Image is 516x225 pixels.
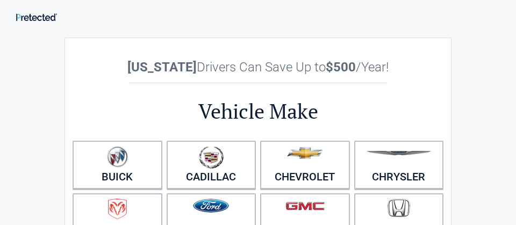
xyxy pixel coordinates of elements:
img: ford [193,199,229,213]
img: chrysler [366,151,432,156]
img: cadillac [199,146,224,169]
a: Chrysler [354,141,444,189]
img: gmc [285,201,325,211]
b: [US_STATE] [127,60,197,75]
img: buick [107,146,128,168]
img: dodge [108,199,127,220]
img: chevrolet [287,147,323,159]
a: Cadillac [167,141,256,189]
img: Main Logo [16,13,57,21]
b: $500 [326,60,356,75]
a: Buick [73,141,162,189]
h2: Vehicle Make [70,98,446,125]
h2: Drivers Can Save Up to /Year [70,60,446,75]
img: honda [388,199,410,217]
a: Chevrolet [260,141,350,189]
